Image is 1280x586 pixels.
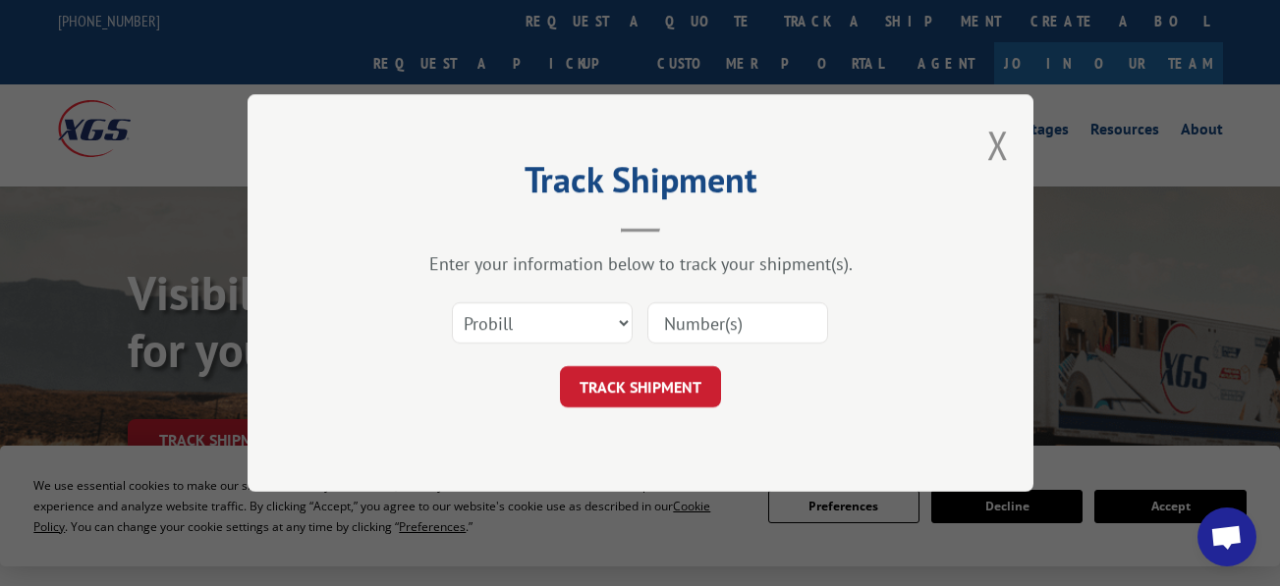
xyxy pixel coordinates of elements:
input: Number(s) [647,302,828,344]
h2: Track Shipment [346,166,935,203]
button: TRACK SHIPMENT [560,366,721,407]
button: Close modal [987,119,1009,171]
div: Enter your information below to track your shipment(s). [346,252,935,275]
div: Open chat [1197,507,1256,566]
